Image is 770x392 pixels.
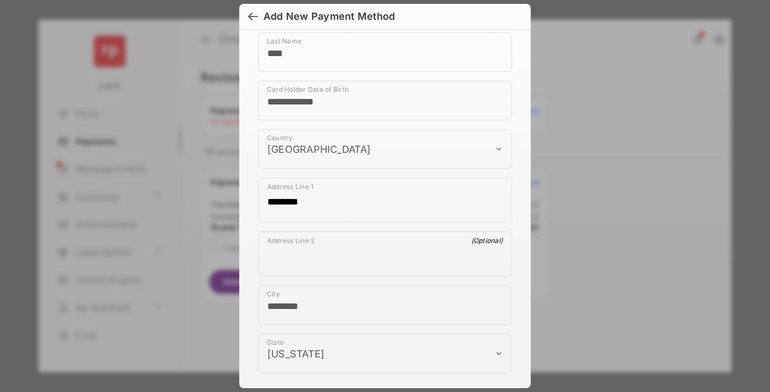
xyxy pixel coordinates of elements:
div: Add New Payment Method [263,10,395,23]
div: payment_method_screening[postal_addresses][addressLine1] [258,178,512,223]
div: payment_method_screening[postal_addresses][administrativeArea] [258,334,512,373]
div: payment_method_screening[postal_addresses][addressLine2] [258,231,512,277]
div: payment_method_screening[postal_addresses][country] [258,129,512,169]
div: payment_method_screening[postal_addresses][locality] [258,285,512,325]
